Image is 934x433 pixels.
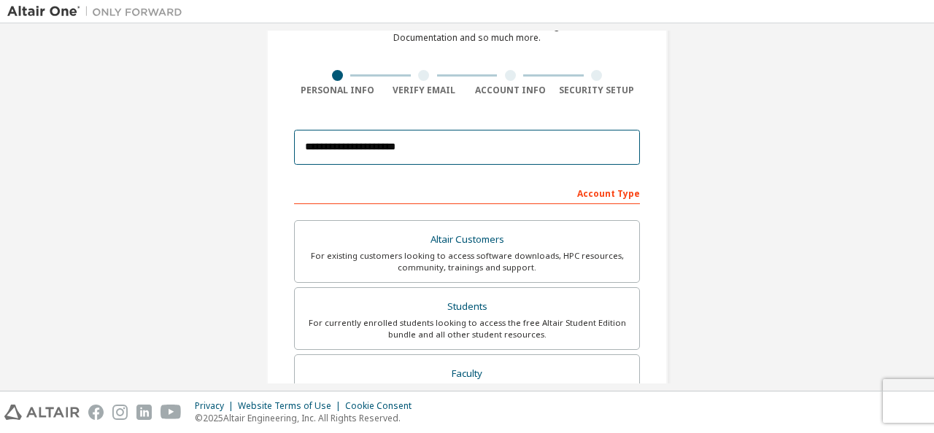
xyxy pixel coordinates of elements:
[304,364,630,384] div: Faculty
[88,405,104,420] img: facebook.svg
[294,181,640,204] div: Account Type
[345,400,420,412] div: Cookie Consent
[554,85,641,96] div: Security Setup
[238,400,345,412] div: Website Terms of Use
[467,85,554,96] div: Account Info
[7,4,190,19] img: Altair One
[366,20,568,44] div: For Free Trials, Licenses, Downloads, Learning & Documentation and so much more.
[161,405,182,420] img: youtube.svg
[381,85,468,96] div: Verify Email
[4,405,80,420] img: altair_logo.svg
[294,85,381,96] div: Personal Info
[136,405,152,420] img: linkedin.svg
[304,230,630,250] div: Altair Customers
[304,317,630,340] div: For currently enrolled students looking to access the free Altair Student Edition bundle and all ...
[112,405,128,420] img: instagram.svg
[195,412,420,424] p: © 2025 Altair Engineering, Inc. All Rights Reserved.
[304,250,630,273] div: For existing customers looking to access software downloads, HPC resources, community, trainings ...
[304,297,630,317] div: Students
[195,400,238,412] div: Privacy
